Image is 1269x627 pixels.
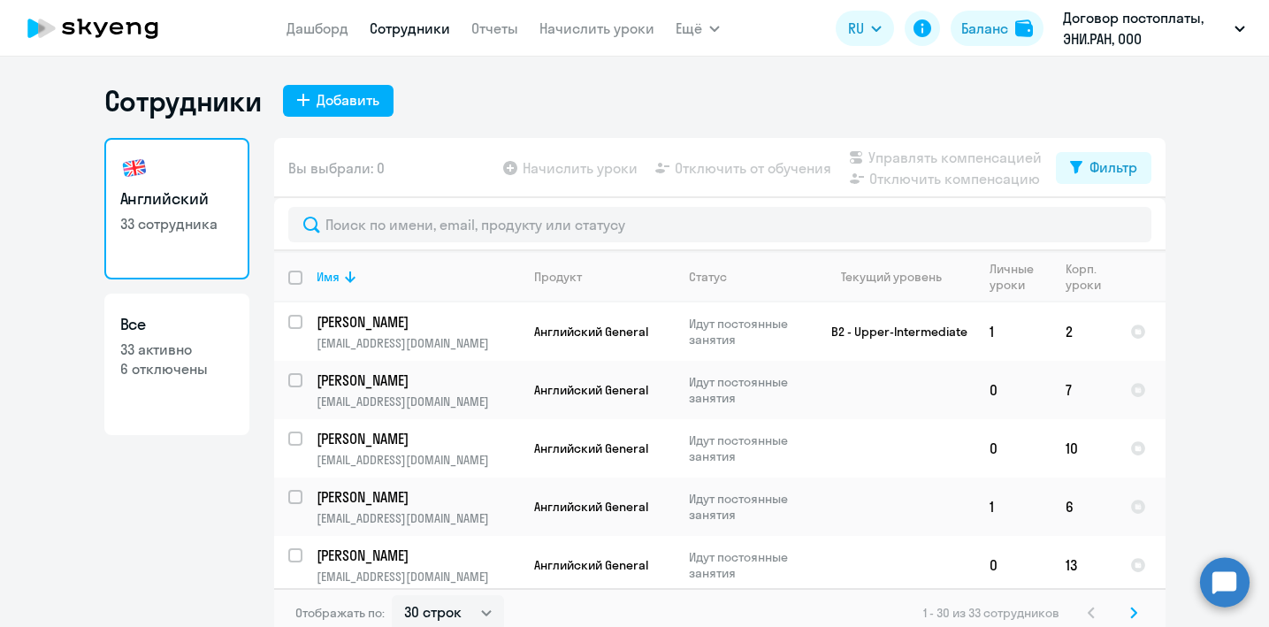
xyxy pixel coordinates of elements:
[1063,7,1227,50] p: Договор постоплаты, ЭНИ.РАН, ООО
[317,569,519,585] p: [EMAIL_ADDRESS][DOMAIN_NAME]
[317,371,519,390] a: [PERSON_NAME]
[534,269,674,285] div: Продукт
[288,207,1151,242] input: Поиск по имени, email, продукту или статусу
[534,324,648,340] span: Английский General
[689,549,810,581] p: Идут постоянные занятия
[317,429,516,448] p: [PERSON_NAME]
[471,19,518,37] a: Отчеты
[317,452,519,468] p: [EMAIL_ADDRESS][DOMAIN_NAME]
[370,19,450,37] a: Сотрудники
[534,440,648,456] span: Английский General
[104,294,249,435] a: Все33 активно6 отключены
[1051,536,1116,594] td: 13
[1051,302,1116,361] td: 2
[1089,157,1137,178] div: Фильтр
[287,19,348,37] a: Дашборд
[120,340,233,359] p: 33 активно
[975,478,1051,536] td: 1
[1054,7,1254,50] button: Договор постоплаты, ЭНИ.РАН, ООО
[317,487,519,507] a: [PERSON_NAME]
[975,419,1051,478] td: 0
[1051,419,1116,478] td: 10
[923,605,1059,621] span: 1 - 30 из 33 сотрудников
[317,546,519,565] a: [PERSON_NAME]
[288,157,385,179] span: Вы выбрали: 0
[317,312,519,332] a: [PERSON_NAME]
[836,11,894,46] button: RU
[848,18,864,39] span: RU
[1056,152,1151,184] button: Фильтр
[104,83,262,119] h1: Сотрудники
[811,302,975,361] td: B2 - Upper-Intermediate
[689,432,810,464] p: Идут постоянные занятия
[825,269,975,285] div: Текущий уровень
[120,359,233,378] p: 6 отключены
[120,214,233,233] p: 33 сотрудника
[676,11,720,46] button: Ещё
[534,557,648,573] span: Английский General
[317,394,519,409] p: [EMAIL_ADDRESS][DOMAIN_NAME]
[1066,261,1104,293] div: Корп. уроки
[317,89,379,111] div: Добавить
[689,374,810,406] p: Идут постоянные занятия
[689,491,810,523] p: Идут постоянные занятия
[1066,261,1115,293] div: Корп. уроки
[990,261,1039,293] div: Личные уроки
[539,19,654,37] a: Начислить уроки
[120,187,233,210] h3: Английский
[975,536,1051,594] td: 0
[1051,478,1116,536] td: 6
[317,269,340,285] div: Имя
[317,269,519,285] div: Имя
[317,487,516,507] p: [PERSON_NAME]
[317,335,519,351] p: [EMAIL_ADDRESS][DOMAIN_NAME]
[689,269,727,285] div: Статус
[317,312,516,332] p: [PERSON_NAME]
[534,499,648,515] span: Английский General
[534,269,582,285] div: Продукт
[961,18,1008,39] div: Баланс
[317,429,519,448] a: [PERSON_NAME]
[676,18,702,39] span: Ещё
[120,313,233,336] h3: Все
[1051,361,1116,419] td: 7
[120,154,149,182] img: english
[975,302,1051,361] td: 1
[1015,19,1033,37] img: balance
[317,546,516,565] p: [PERSON_NAME]
[689,269,810,285] div: Статус
[951,11,1043,46] button: Балансbalance
[975,361,1051,419] td: 0
[317,371,516,390] p: [PERSON_NAME]
[689,316,810,348] p: Идут постоянные занятия
[841,269,942,285] div: Текущий уровень
[283,85,394,117] button: Добавить
[317,510,519,526] p: [EMAIL_ADDRESS][DOMAIN_NAME]
[295,605,385,621] span: Отображать по:
[990,261,1051,293] div: Личные уроки
[534,382,648,398] span: Английский General
[104,138,249,279] a: Английский33 сотрудника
